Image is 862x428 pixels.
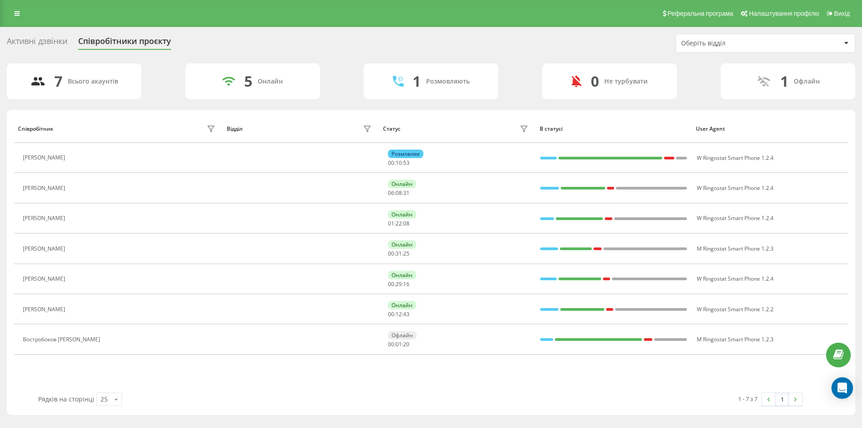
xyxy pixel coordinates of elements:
span: 22 [396,220,402,227]
span: 29 [396,280,402,288]
div: Онлайн [388,180,416,188]
div: В статусі [540,126,688,132]
span: 25 [403,250,409,257]
span: 12 [396,310,402,318]
span: 31 [396,250,402,257]
span: 16 [403,280,409,288]
div: Розмовляють [426,78,470,85]
div: [PERSON_NAME] [23,276,67,282]
span: 10 [396,159,402,167]
div: [PERSON_NAME] [23,185,67,191]
div: 1 - 7 з 7 [738,394,757,403]
span: Налаштування профілю [749,10,819,17]
div: Open Intercom Messenger [831,377,853,399]
div: [PERSON_NAME] [23,154,67,161]
span: 31 [403,189,409,197]
span: 08 [403,220,409,227]
div: [PERSON_NAME] [23,246,67,252]
div: Офлайн [794,78,820,85]
span: 00 [388,340,394,348]
div: Востробоков [PERSON_NAME] [23,336,102,343]
div: : : [388,190,409,196]
span: 01 [388,220,394,227]
div: Співробітник [18,126,53,132]
span: 00 [388,310,394,318]
div: Відділ [227,126,242,132]
span: 06 [388,189,394,197]
span: 08 [396,189,402,197]
div: Розмовляє [388,150,423,158]
div: Активні дзвінки [7,36,67,50]
div: Співробітники проєкту [78,36,171,50]
div: Онлайн [258,78,283,85]
div: : : [388,341,409,348]
div: : : [388,221,409,227]
span: 20 [403,340,409,348]
span: W Ringostat Smart Phone 1.2.4 [697,214,774,222]
div: Онлайн [388,240,416,249]
div: Не турбувати [604,78,648,85]
span: W Ringostat Smart Phone 1.2.2 [697,305,774,313]
span: W Ringostat Smart Phone 1.2.4 [697,154,774,162]
div: 7 [54,73,62,90]
span: W Ringostat Smart Phone 1.2.4 [697,275,774,282]
div: Онлайн [388,271,416,279]
div: 1 [780,73,788,90]
div: 1 [413,73,421,90]
div: : : [388,251,409,257]
span: Реферальна програма [668,10,734,17]
div: Онлайн [388,301,416,309]
a: 1 [775,393,789,406]
div: Оберіть відділ [681,40,788,47]
span: Рядків на сторінці [38,395,94,403]
span: Вихід [834,10,850,17]
div: Статус [383,126,400,132]
span: W Ringostat Smart Phone 1.2.4 [697,184,774,192]
span: M Ringostat Smart Phone 1.2.3 [697,245,774,252]
span: 00 [388,159,394,167]
div: Онлайн [388,210,416,219]
span: 01 [396,340,402,348]
div: Всього акаунтів [68,78,118,85]
div: User Agent [696,126,844,132]
span: 53 [403,159,409,167]
div: 5 [244,73,252,90]
div: Офлайн [388,331,417,340]
div: [PERSON_NAME] [23,215,67,221]
span: 00 [388,280,394,288]
div: [PERSON_NAME] [23,306,67,313]
span: M Ringostat Smart Phone 1.2.3 [697,335,774,343]
div: : : [388,311,409,318]
div: : : [388,281,409,287]
div: 25 [101,395,108,404]
span: 00 [388,250,394,257]
div: 0 [591,73,599,90]
div: : : [388,160,409,166]
span: 43 [403,310,409,318]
